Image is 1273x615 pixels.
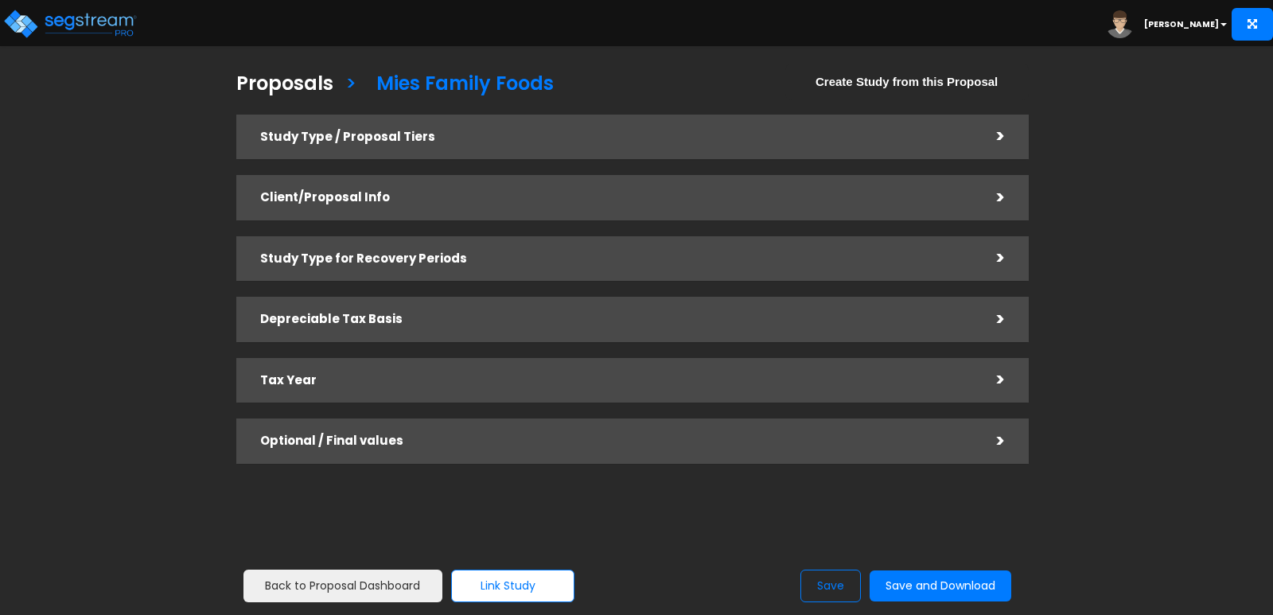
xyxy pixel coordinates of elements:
[973,307,1005,332] div: >
[973,429,1005,453] div: >
[260,374,973,387] h5: Tax Year
[973,368,1005,392] div: >
[800,570,861,602] button: Save
[243,570,442,602] a: Back to Proposal Dashboard
[260,191,973,204] h5: Client/Proposal Info
[260,130,973,144] h5: Study Type / Proposal Tiers
[260,313,973,326] h5: Depreciable Tax Basis
[224,57,333,106] a: Proposals
[973,124,1005,149] div: >
[1106,10,1134,38] img: avatar.png
[376,73,554,98] h3: Mies Family Foods
[2,8,138,40] img: logo_pro_r.png
[973,185,1005,210] div: >
[973,246,1005,271] div: >
[785,64,1029,99] a: Create Study from this Proposal
[260,252,973,266] h5: Study Type for Recovery Periods
[260,434,973,448] h5: Optional / Final values
[1144,18,1219,30] b: [PERSON_NAME]
[345,73,356,98] h3: >
[451,570,574,602] button: Link Study
[236,73,333,98] h3: Proposals
[364,57,554,106] a: Mies Family Foods
[870,570,1011,601] button: Save and Download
